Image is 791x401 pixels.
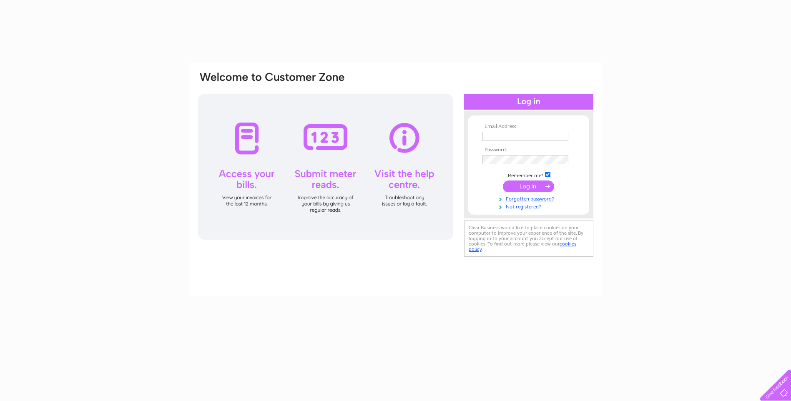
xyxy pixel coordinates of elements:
[469,241,576,252] a: cookies policy
[503,180,554,192] input: Submit
[480,124,577,130] th: Email Address:
[482,194,577,202] a: Forgotten password?
[464,221,593,257] div: Clear Business would like to place cookies on your computer to improve your experience of the sit...
[480,147,577,153] th: Password:
[482,202,577,210] a: Not registered?
[480,170,577,179] td: Remember me?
